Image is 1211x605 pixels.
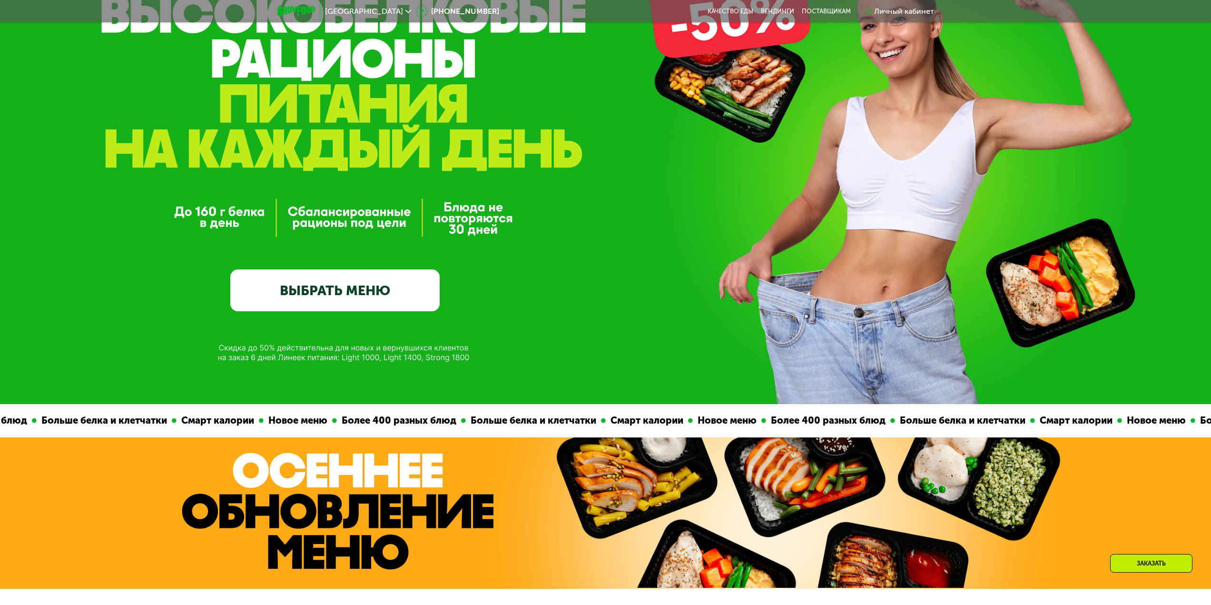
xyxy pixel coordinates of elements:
span: [GEOGRAPHIC_DATA] [325,8,403,15]
div: Более 400 разных блюд [752,413,876,428]
div: Больше белка и клетчатки [881,413,1016,428]
div: поставщикам [802,8,851,15]
div: Новое меню [1108,413,1176,428]
div: Больше белка и клетчатки [22,413,158,428]
div: Смарт калории [591,413,674,428]
div: Смарт калории [1021,413,1103,428]
div: Смарт калории [162,413,245,428]
div: Больше белка и клетчатки [452,413,587,428]
div: Более 400 разных блюд [323,413,447,428]
div: Заказать [1110,554,1192,573]
div: Личный кабинет [874,6,934,17]
a: ВЫБРАТЬ МЕНЮ [230,269,440,311]
a: Качество еды [708,8,753,15]
a: Вендинги [761,8,794,15]
div: Новое меню [249,413,318,428]
a: [PHONE_NUMBER] [416,6,499,17]
div: Новое меню [679,413,747,428]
